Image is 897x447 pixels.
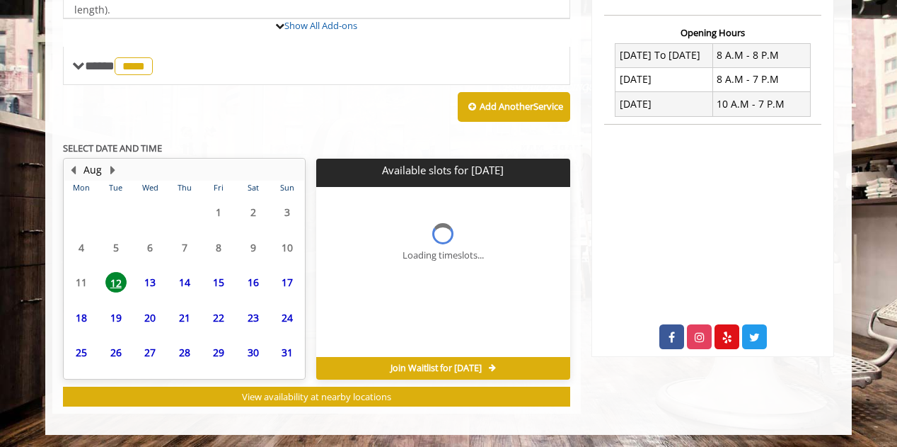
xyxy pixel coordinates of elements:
[98,335,132,370] td: Select day26
[390,363,482,374] span: Join Waitlist for [DATE]
[98,265,132,300] td: Select day12
[243,342,264,363] span: 30
[236,300,270,336] td: Select day23
[174,342,195,363] span: 28
[208,272,229,293] span: 15
[63,18,570,19] div: The Made Man Haircut Add-onS
[243,272,264,293] span: 16
[133,181,167,195] th: Wed
[270,300,305,336] td: Select day24
[236,335,270,370] td: Select day30
[107,162,118,178] button: Next Month
[98,181,132,195] th: Tue
[105,272,127,293] span: 12
[98,300,132,336] td: Select day19
[202,300,236,336] td: Select day22
[615,92,713,116] td: [DATE]
[167,335,201,370] td: Select day28
[167,300,201,336] td: Select day21
[270,335,305,370] td: Select day31
[202,265,236,300] td: Select day15
[139,272,161,293] span: 13
[270,181,305,195] th: Sun
[83,162,102,178] button: Aug
[133,335,167,370] td: Select day27
[63,142,162,154] b: SELECT DATE AND TIME
[167,265,201,300] td: Select day14
[236,181,270,195] th: Sat
[139,342,161,363] span: 27
[139,307,161,328] span: 20
[712,43,810,67] td: 8 A.M - 8 P.M
[480,100,563,113] b: Add Another Service
[64,181,98,195] th: Mon
[403,248,484,263] div: Loading timeslots...
[604,28,821,38] h3: Opening Hours
[105,307,127,328] span: 19
[67,162,79,178] button: Previous Month
[202,181,236,195] th: Fri
[208,342,229,363] span: 29
[322,164,564,176] p: Available slots for [DATE]
[71,307,92,328] span: 18
[615,43,713,67] td: [DATE] To [DATE]
[236,265,270,300] td: Select day16
[174,272,195,293] span: 14
[202,335,236,370] td: Select day29
[243,307,264,328] span: 23
[133,265,167,300] td: Select day13
[63,387,570,407] button: View availability at nearby locations
[277,307,298,328] span: 24
[712,92,810,116] td: 10 A.M - 7 P.M
[71,342,92,363] span: 25
[277,272,298,293] span: 17
[208,307,229,328] span: 22
[242,390,391,403] span: View availability at nearby locations
[174,307,195,328] span: 21
[167,181,201,195] th: Thu
[712,67,810,91] td: 8 A.M - 7 P.M
[458,92,570,122] button: Add AnotherService
[64,300,98,336] td: Select day18
[284,19,357,32] a: Show All Add-ons
[615,67,713,91] td: [DATE]
[105,342,127,363] span: 26
[133,300,167,336] td: Select day20
[270,265,305,300] td: Select day17
[64,335,98,370] td: Select day25
[277,342,298,363] span: 31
